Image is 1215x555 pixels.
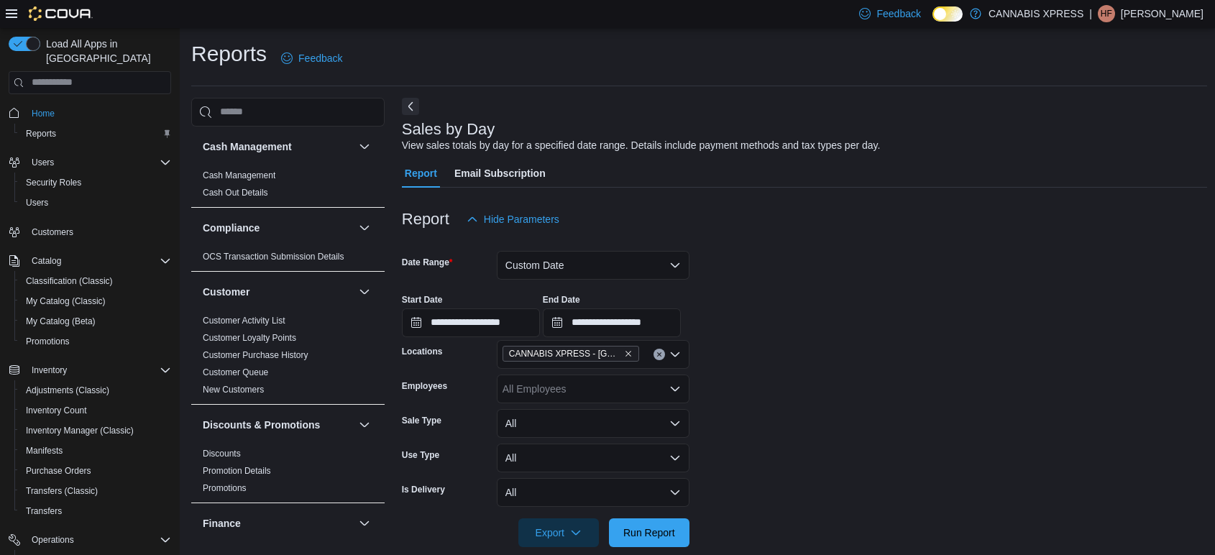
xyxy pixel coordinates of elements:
span: My Catalog (Classic) [20,293,171,310]
label: Sale Type [402,415,441,426]
span: Run Report [623,526,675,540]
a: Transfers (Classic) [20,482,104,500]
a: Home [26,105,60,122]
label: Employees [402,380,447,392]
a: Customer Queue [203,367,268,377]
label: Locations [402,346,443,357]
button: Discounts & Promotions [356,416,373,434]
p: | [1089,5,1092,22]
span: Transfers [20,503,171,520]
span: Users [32,157,54,168]
span: My Catalog (Beta) [20,313,171,330]
span: CANNABIS XPRESS - Grand Bay-Westfield (Woolastook Drive) [503,346,639,362]
span: Feedback [298,51,342,65]
p: CANNABIS XPRESS [989,5,1083,22]
button: All [497,478,689,507]
span: Security Roles [20,174,171,191]
span: CANNABIS XPRESS - [GEOGRAPHIC_DATA]-[GEOGRAPHIC_DATA] ([GEOGRAPHIC_DATA]) [509,347,621,361]
button: Transfers (Classic) [14,481,177,501]
button: My Catalog (Beta) [14,311,177,331]
button: Cash Management [203,139,353,154]
button: Manifests [14,441,177,461]
button: Inventory Manager (Classic) [14,421,177,441]
span: Inventory Manager (Classic) [26,425,134,436]
span: Inventory Count [20,402,171,419]
span: Adjustments (Classic) [20,382,171,399]
button: Open list of options [669,383,681,395]
button: Customer [356,283,373,301]
span: Purchase Orders [20,462,171,480]
a: Promotions [20,333,75,350]
button: Classification (Classic) [14,271,177,291]
span: Promotions [203,482,247,494]
span: Cash Management [203,170,275,181]
span: Customer Queue [203,367,268,378]
div: Compliance [191,248,385,271]
span: Reports [20,125,171,142]
label: Date Range [402,257,453,268]
span: Export [527,518,590,547]
span: HF [1101,5,1112,22]
button: My Catalog (Classic) [14,291,177,311]
span: Customers [32,226,73,238]
button: Purchase Orders [14,461,177,481]
span: Report [405,159,437,188]
button: Security Roles [14,173,177,193]
span: OCS Transaction Submission Details [203,251,344,262]
button: Catalog [26,252,67,270]
button: Export [518,518,599,547]
span: My Catalog (Beta) [26,316,96,327]
button: Finance [203,516,353,531]
a: Promotions [203,483,247,493]
div: Cash Management [191,167,385,207]
label: Use Type [402,449,439,461]
span: Promotions [20,333,171,350]
button: Users [3,152,177,173]
span: Classification (Classic) [26,275,113,287]
button: Promotions [14,331,177,352]
h3: Discounts & Promotions [203,418,320,432]
input: Press the down key to open a popover containing a calendar. [543,308,681,337]
span: Home [26,104,171,122]
a: Customer Activity List [203,316,285,326]
button: Clear input [654,349,665,360]
span: Manifests [26,445,63,457]
button: Open list of options [669,349,681,360]
button: Custom Date [497,251,689,280]
button: Reports [14,124,177,144]
button: All [497,409,689,438]
button: Home [3,103,177,124]
h3: Finance [203,516,241,531]
span: Inventory Manager (Classic) [20,422,171,439]
span: Adjustments (Classic) [26,385,109,396]
span: Feedback [876,6,920,21]
a: Feedback [275,44,348,73]
img: Cova [29,6,93,21]
label: End Date [543,294,580,306]
button: Finance [356,515,373,532]
span: Purchase Orders [26,465,91,477]
span: Discounts [203,448,241,459]
button: Users [26,154,60,171]
div: Discounts & Promotions [191,445,385,503]
span: Home [32,108,55,119]
span: Transfers (Classic) [20,482,171,500]
span: Transfers [26,505,62,517]
span: Customer Loyalty Points [203,332,296,344]
span: Manifests [20,442,171,459]
a: Discounts [203,449,241,459]
span: Customer Activity List [203,315,285,326]
span: Operations [32,534,74,546]
span: Transfers (Classic) [26,485,98,497]
button: Discounts & Promotions [203,418,353,432]
a: Customer Loyalty Points [203,333,296,343]
p: [PERSON_NAME] [1121,5,1203,22]
button: Operations [3,530,177,550]
button: Transfers [14,501,177,521]
button: Cash Management [356,138,373,155]
a: Reports [20,125,62,142]
span: My Catalog (Classic) [26,295,106,307]
span: Reports [26,128,56,139]
button: All [497,444,689,472]
a: My Catalog (Classic) [20,293,111,310]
